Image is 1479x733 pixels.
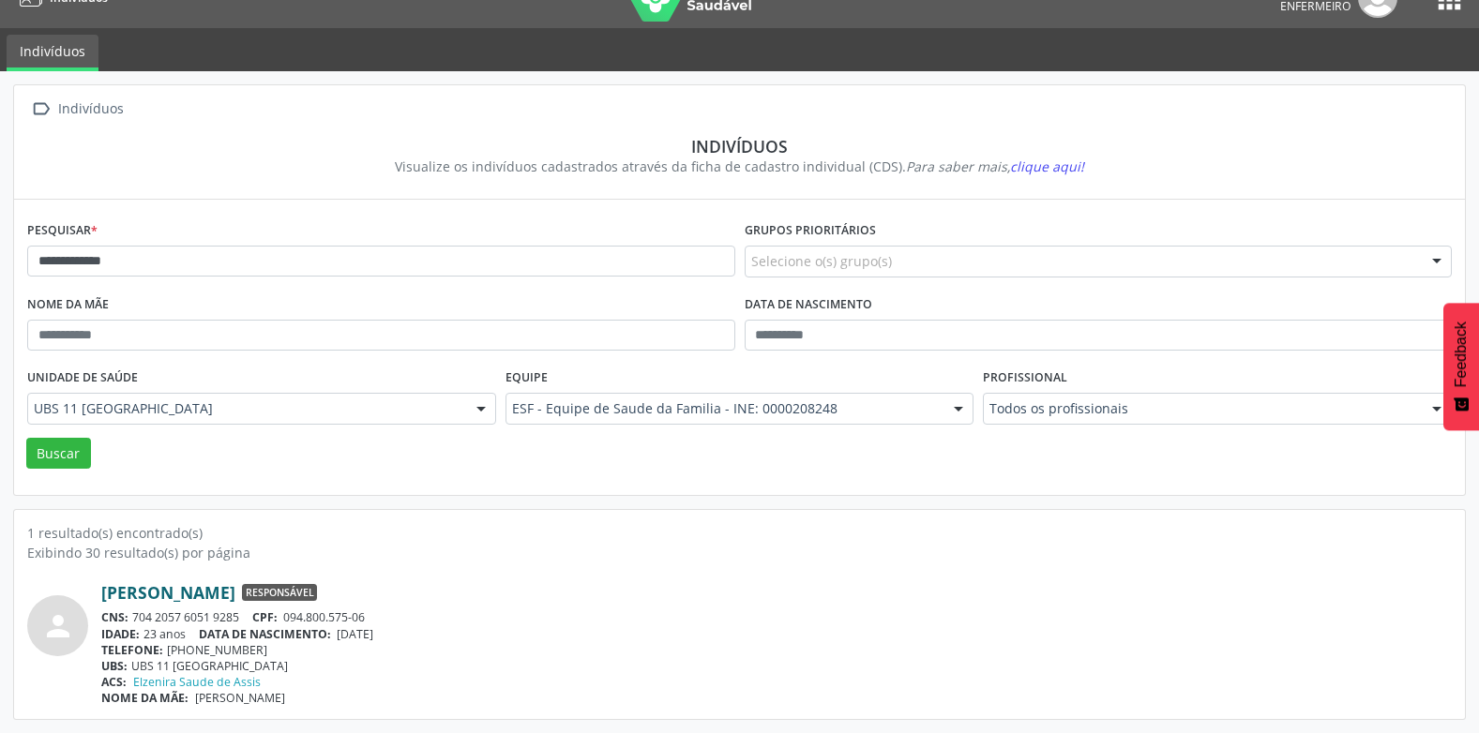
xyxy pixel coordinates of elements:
[101,609,1452,625] div: 704 2057 6051 9285
[1443,303,1479,430] button: Feedback - Mostrar pesquisa
[101,674,127,690] span: ACS:
[7,35,98,71] a: Indivíduos
[989,399,1413,418] span: Todos os profissionais
[40,136,1439,157] div: Indivíduos
[745,291,872,320] label: Data de nascimento
[27,96,54,123] i: 
[133,674,261,690] a: Elzenira Saude de Assis
[101,582,235,603] a: [PERSON_NAME]
[101,609,128,625] span: CNS:
[1453,322,1470,387] span: Feedback
[199,626,331,642] span: DATA DE NASCIMENTO:
[27,523,1452,543] div: 1 resultado(s) encontrado(s)
[34,399,458,418] span: UBS 11 [GEOGRAPHIC_DATA]
[101,690,189,706] span: NOME DA MÃE:
[337,626,373,642] span: [DATE]
[745,217,876,246] label: Grupos prioritários
[983,364,1067,393] label: Profissional
[101,642,1452,658] div: [PHONE_NUMBER]
[27,543,1452,562] div: Exibindo 30 resultado(s) por página
[101,658,1452,674] div: UBS 11 [GEOGRAPHIC_DATA]
[101,658,128,674] span: UBS:
[1010,157,1084,175] span: clique aqui!
[283,609,365,625] span: 094.800.575-06
[27,291,109,320] label: Nome da mãe
[252,609,278,625] span: CPF:
[101,626,1452,642] div: 23 anos
[40,157,1439,176] div: Visualize os indivíduos cadastrados através da ficha de cadastro individual (CDS).
[101,642,163,658] span: TELEFONE:
[751,251,892,271] span: Selecione o(s) grupo(s)
[27,364,138,393] label: Unidade de saúde
[27,217,98,246] label: Pesquisar
[906,157,1084,175] i: Para saber mais,
[242,584,317,601] span: Responsável
[54,96,127,123] div: Indivíduos
[506,364,548,393] label: Equipe
[195,690,285,706] span: [PERSON_NAME]
[101,626,140,642] span: IDADE:
[27,96,127,123] a:  Indivíduos
[26,438,91,470] button: Buscar
[41,609,75,643] i: person
[512,399,936,418] span: ESF - Equipe de Saude da Familia - INE: 0000208248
